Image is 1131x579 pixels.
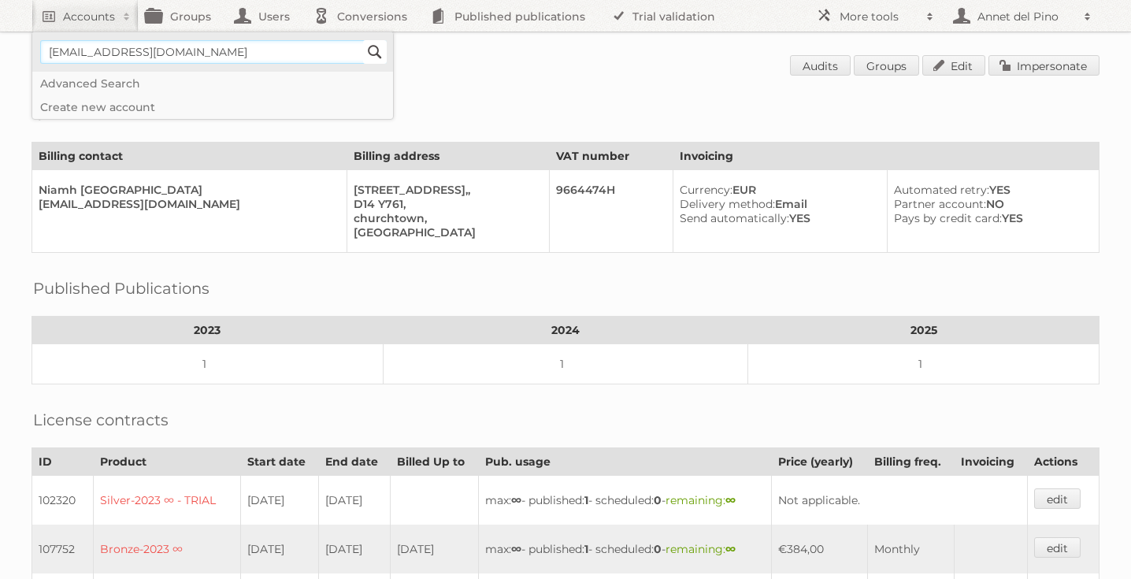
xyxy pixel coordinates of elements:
div: EUR [680,183,874,197]
th: Start date [240,448,318,476]
th: ID [32,448,94,476]
div: churchtown, [354,211,536,225]
td: [DATE] [390,525,478,573]
div: NO [894,197,1086,211]
div: YES [680,211,874,225]
th: 2023 [32,317,384,344]
h1: Account 87233: [PERSON_NAME] & Sons [32,55,1099,79]
div: [GEOGRAPHIC_DATA] [354,225,536,239]
th: Billed Up to [390,448,478,476]
td: €384,00 [772,525,868,573]
span: Currency: [680,183,732,197]
div: D14 Y761, [354,197,536,211]
div: Email [680,197,874,211]
th: Price (yearly) [772,448,868,476]
h2: More tools [840,9,918,24]
a: edit [1034,537,1081,558]
td: Bronze-2023 ∞ [94,525,241,573]
td: max: - published: - scheduled: - [478,525,771,573]
strong: 1 [584,542,588,556]
span: Partner account: [894,197,986,211]
td: 1 [748,344,1099,384]
span: Automated retry: [894,183,989,197]
td: max: - published: - scheduled: - [478,476,771,525]
a: Edit [922,55,985,76]
td: 1 [32,344,384,384]
th: Billing freq. [867,448,955,476]
th: Invoicing [955,448,1027,476]
span: remaining: [666,493,736,507]
td: [DATE] [318,476,390,525]
h2: Annet del Pino [973,9,1076,24]
th: Billing address [347,143,549,170]
td: Monthly [867,525,955,573]
th: Pub. usage [478,448,771,476]
td: [DATE] [318,525,390,573]
a: Impersonate [988,55,1099,76]
h2: Published Publications [33,277,210,300]
h2: Accounts [63,9,115,24]
span: Pays by credit card: [894,211,1002,225]
td: 1 [383,344,747,384]
th: 2024 [383,317,747,344]
a: Create new account [32,95,393,119]
td: 102320 [32,476,94,525]
th: End date [318,448,390,476]
a: Advanced Search [32,72,393,95]
td: 9664474H [549,170,673,253]
strong: 1 [584,493,588,507]
div: Niamh [GEOGRAPHIC_DATA] [39,183,334,197]
input: Search [363,40,387,64]
strong: ∞ [511,542,521,556]
th: VAT number [549,143,673,170]
strong: 0 [654,493,662,507]
th: Product [94,448,241,476]
span: Send automatically: [680,211,789,225]
div: [EMAIL_ADDRESS][DOMAIN_NAME] [39,197,334,211]
th: Invoicing [673,143,1099,170]
td: Not applicable. [772,476,1028,525]
td: Silver-2023 ∞ - TRIAL [94,476,241,525]
strong: ∞ [725,493,736,507]
td: 107752 [32,525,94,573]
a: edit [1034,488,1081,509]
th: Billing contact [32,143,347,170]
div: [STREET_ADDRESS],, [354,183,536,197]
th: Actions [1027,448,1099,476]
div: YES [894,211,1086,225]
span: Delivery method: [680,197,775,211]
a: Groups [854,55,919,76]
td: [DATE] [240,525,318,573]
td: [DATE] [240,476,318,525]
strong: ∞ [725,542,736,556]
th: 2025 [748,317,1099,344]
h2: License contracts [33,408,169,432]
strong: 0 [654,542,662,556]
div: YES [894,183,1086,197]
a: Audits [790,55,851,76]
strong: ∞ [511,493,521,507]
span: remaining: [666,542,736,556]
